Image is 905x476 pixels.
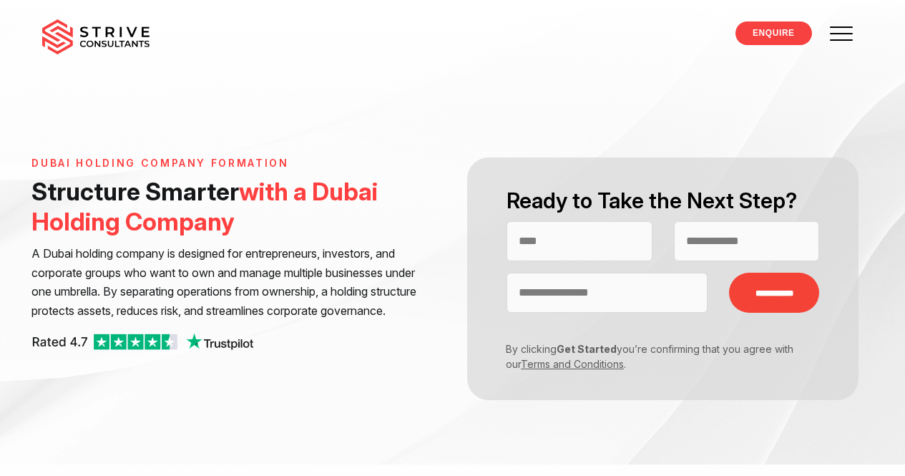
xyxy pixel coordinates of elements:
span: with a Dubai Holding Company [31,177,378,236]
h1: Structure Smarter [31,177,436,237]
a: Terms and Conditions [521,358,624,370]
p: By clicking you’re confirming that you agree with our . [496,341,808,371]
form: Contact form [453,157,874,400]
strong: Get Started [557,343,617,355]
p: A Dubai holding company is designed for entrepreneurs, investors, and corporate groups who want t... [31,244,436,320]
a: ENQUIRE [735,21,812,45]
h6: Dubai Holding Company Formation [31,157,436,170]
img: main-logo.svg [42,19,150,55]
h2: Ready to Take the Next Step? [507,186,819,215]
